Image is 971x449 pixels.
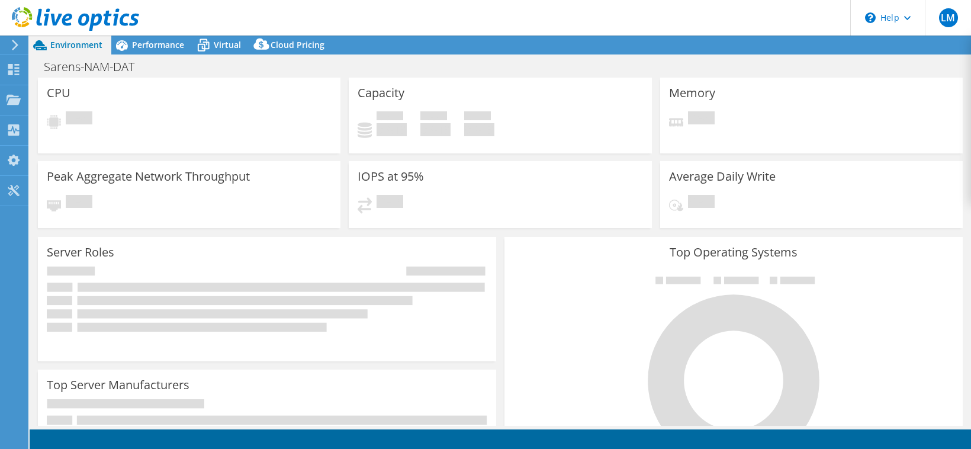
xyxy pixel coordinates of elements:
span: Performance [132,39,184,50]
h3: Average Daily Write [669,170,776,183]
h3: CPU [47,86,70,100]
svg: \n [865,12,876,23]
h3: Top Server Manufacturers [47,379,189,392]
h4: 0 GiB [420,123,451,136]
span: Environment [50,39,102,50]
h3: Top Operating Systems [513,246,954,259]
h3: Server Roles [47,246,114,259]
span: Cloud Pricing [271,39,324,50]
span: LM [939,8,958,27]
h3: Capacity [358,86,404,100]
h3: Memory [669,86,715,100]
h4: 0 GiB [464,123,494,136]
span: Pending [688,111,715,127]
h3: Peak Aggregate Network Throughput [47,170,250,183]
h1: Sarens-NAM-DAT [38,60,153,73]
span: Pending [377,195,403,211]
span: Pending [66,111,92,127]
span: Free [420,111,447,123]
h4: 0 GiB [377,123,407,136]
span: Pending [66,195,92,211]
span: Pending [688,195,715,211]
span: Used [377,111,403,123]
span: Total [464,111,491,123]
span: Virtual [214,39,241,50]
h3: IOPS at 95% [358,170,424,183]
